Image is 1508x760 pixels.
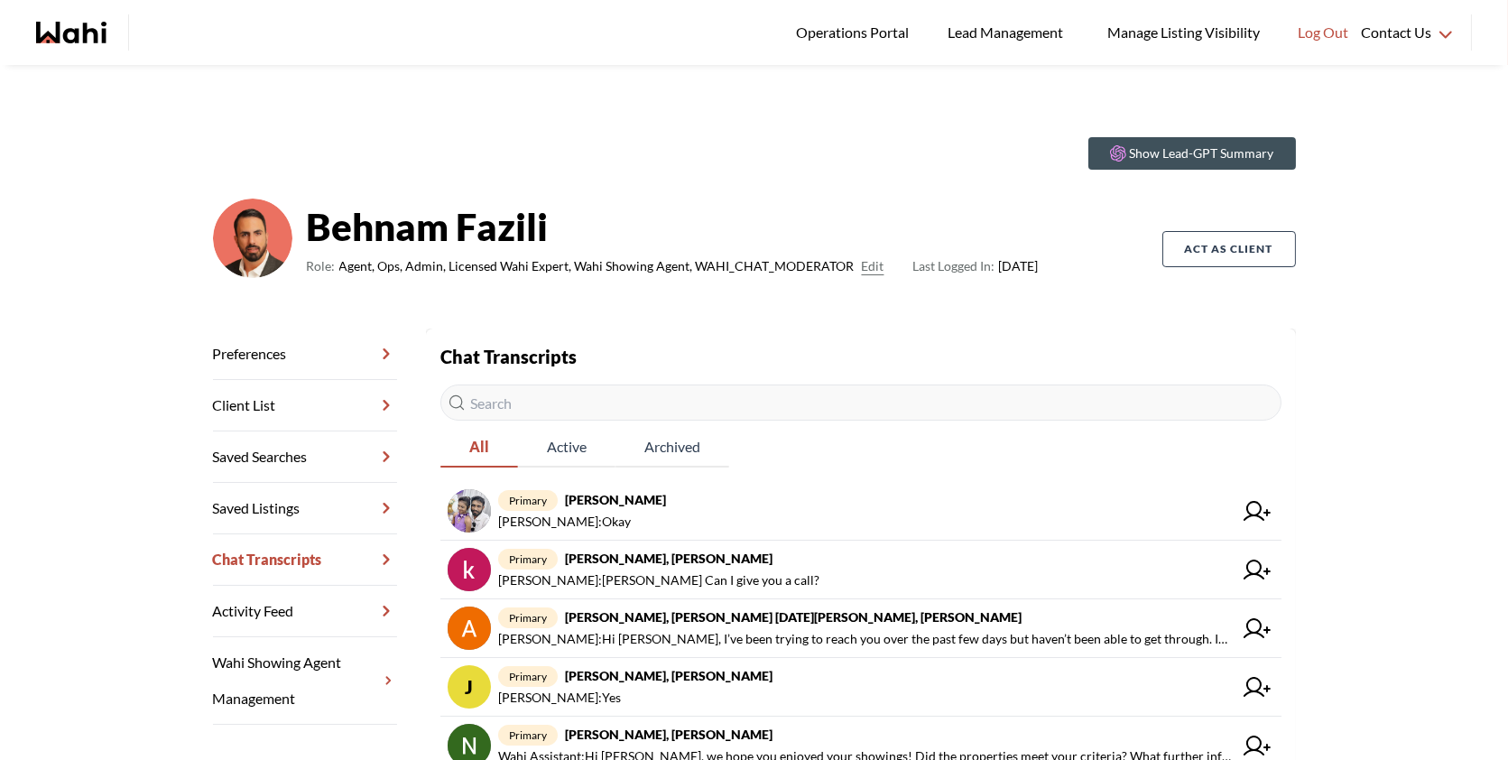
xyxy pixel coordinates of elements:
[565,609,1022,625] strong: [PERSON_NAME], [PERSON_NAME] [DATE][PERSON_NAME], [PERSON_NAME]
[339,255,855,277] span: Agent, Ops, Admin, Licensed Wahi Expert, Wahi Showing Agent, WAHI_CHAT_MODERATOR
[1298,21,1348,44] span: Log Out
[448,548,491,591] img: chat avatar
[498,549,558,570] span: primary
[498,607,558,628] span: primary
[448,665,491,709] div: J
[213,483,397,534] a: Saved Listings
[565,492,666,507] strong: [PERSON_NAME]
[213,380,397,431] a: Client List
[498,570,819,591] span: [PERSON_NAME] : [PERSON_NAME] Can I give you a call?
[213,586,397,637] a: Activity Feed
[440,428,518,466] span: All
[440,541,1281,599] a: primary[PERSON_NAME], [PERSON_NAME][PERSON_NAME]:[PERSON_NAME] Can I give you a call?
[213,329,397,380] a: Preferences
[913,258,995,273] span: Last Logged In:
[307,199,1039,254] strong: Behnam Fazili
[448,607,491,650] img: chat avatar
[1102,21,1265,44] span: Manage Listing Visibility
[440,385,1281,421] input: Search
[565,668,773,683] strong: [PERSON_NAME], [PERSON_NAME]
[862,255,884,277] button: Edit
[518,428,615,468] button: Active
[498,490,558,511] span: primary
[307,255,336,277] span: Role:
[448,489,491,533] img: chat avatar
[498,725,558,746] span: primary
[565,551,773,566] strong: [PERSON_NAME], [PERSON_NAME]
[498,511,631,533] span: [PERSON_NAME] : Okay
[213,431,397,483] a: Saved Searches
[1130,144,1274,162] p: Show Lead-GPT Summary
[518,428,615,466] span: Active
[796,21,915,44] span: Operations Portal
[213,637,397,725] a: Wahi Showing Agent Management
[213,199,292,278] img: cf9ae410c976398e.png
[440,346,577,367] strong: Chat Transcripts
[498,687,621,709] span: [PERSON_NAME] : Yes
[1088,137,1296,170] button: Show Lead-GPT Summary
[440,428,518,468] button: All
[440,599,1281,658] a: primary[PERSON_NAME], [PERSON_NAME] [DATE][PERSON_NAME], [PERSON_NAME][PERSON_NAME]:Hi [PERSON_NA...
[498,666,558,687] span: primary
[440,658,1281,717] a: Jprimary[PERSON_NAME], [PERSON_NAME][PERSON_NAME]:Yes
[36,22,106,43] a: Wahi homepage
[440,482,1281,541] a: primary[PERSON_NAME][PERSON_NAME]:Okay
[213,534,397,586] a: Chat Transcripts
[913,255,1039,277] span: [DATE]
[615,428,729,466] span: Archived
[1162,231,1296,267] button: Act as Client
[498,628,1233,650] span: [PERSON_NAME] : Hi [PERSON_NAME], I’ve been trying to reach you over the past few days but haven’...
[615,428,729,468] button: Archived
[948,21,1069,44] span: Lead Management
[565,727,773,742] strong: [PERSON_NAME], [PERSON_NAME]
